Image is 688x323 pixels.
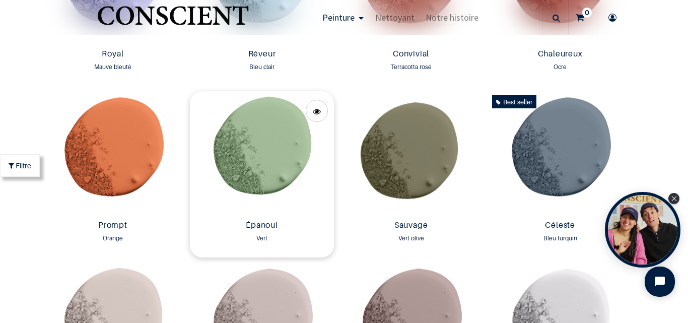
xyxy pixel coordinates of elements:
img: Product image [488,91,632,216]
a: Convivial [343,49,479,60]
iframe: Tidio Chat [636,258,683,305]
a: Rêveur [194,49,330,60]
div: Best seller [492,95,536,108]
div: Terracotta rosé [343,62,479,72]
div: Mauve bleuté [45,62,181,72]
a: Prompt [45,220,181,232]
span: Nettoyant [375,12,415,23]
a: Quick View [306,100,328,122]
div: Open Tolstoy widget [605,192,680,268]
img: Product image [190,91,334,216]
div: Bleu clair [194,62,330,72]
img: Product image [41,91,185,216]
div: Ocre [492,62,628,72]
img: Product image [339,91,483,216]
span: Notre histoire [426,12,478,23]
a: Épanoui [194,220,330,232]
div: Orange [45,233,181,243]
div: Vert olive [343,233,479,243]
div: Tolstoy bubble widget [605,192,680,268]
div: Open Tolstoy [605,192,680,268]
span: Filtre [16,160,31,171]
sup: 0 [582,8,592,18]
a: Chaleureux [492,49,628,60]
span: Peinture [322,12,355,23]
a: Céleste [492,220,628,232]
div: Bleu turquin [492,233,628,243]
div: Vert [194,233,330,243]
div: Close Tolstoy widget [668,193,679,204]
a: Royal [45,49,181,60]
a: Sauvage [343,220,479,232]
